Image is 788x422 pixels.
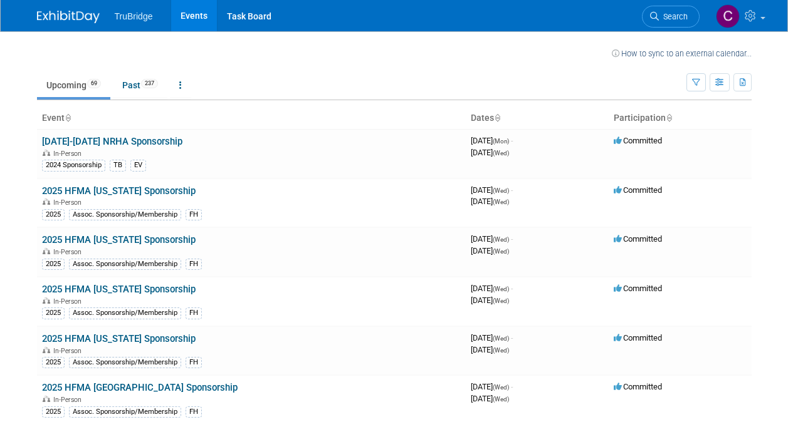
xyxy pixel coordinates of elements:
span: (Wed) [493,297,509,304]
span: (Wed) [493,286,509,292]
span: [DATE] [471,296,509,305]
a: Upcoming69 [37,73,110,97]
div: FH [186,357,202,368]
span: - [511,333,513,342]
span: In-Person [53,150,85,158]
div: FH [186,209,202,220]
a: 2025 HFMA [US_STATE] Sponsorship [42,333,196,344]
span: [DATE] [471,197,509,206]
span: Committed [614,234,662,244]
a: 2025 HFMA [US_STATE] Sponsorship [42,234,196,245]
span: [DATE] [471,394,509,403]
div: 2025 [42,307,65,319]
span: In-Person [53,297,85,306]
th: Event [37,108,466,129]
img: In-Person Event [43,347,50,353]
span: [DATE] [471,333,513,342]
img: In-Person Event [43,198,50,205]
span: (Wed) [493,236,509,243]
span: [DATE] [471,185,513,195]
div: FH [186,307,202,319]
a: Past237 [113,73,167,97]
span: [DATE] [471,148,509,157]
a: Sort by Participation Type [666,113,672,123]
div: TB [110,160,126,171]
div: Assoc. Sponsorship/Membership [69,209,181,220]
span: (Wed) [493,396,509,403]
span: [DATE] [471,246,509,255]
span: (Wed) [493,187,509,194]
div: Assoc. Sponsorship/Membership [69,259,181,270]
span: Committed [614,382,662,391]
a: [DATE]-[DATE] NRHA Sponsorship [42,136,182,147]
span: Search [659,12,688,21]
span: In-Person [53,396,85,404]
img: Craig Mills [716,4,740,28]
img: ExhibitDay [37,11,100,23]
div: 2025 [42,357,65,368]
span: In-Person [53,198,85,207]
span: In-Person [53,248,85,256]
a: How to sync to an external calendar... [612,49,752,58]
div: Assoc. Sponsorship/Membership [69,357,181,368]
span: (Wed) [493,335,509,342]
img: In-Person Event [43,297,50,304]
img: In-Person Event [43,150,50,156]
a: Sort by Event Name [65,113,71,123]
div: Assoc. Sponsorship/Membership [69,307,181,319]
a: Search [642,6,700,28]
span: - [511,234,513,244]
span: [DATE] [471,284,513,293]
span: [DATE] [471,345,509,354]
span: - [511,284,513,293]
div: FH [186,259,202,270]
img: In-Person Event [43,248,50,254]
div: 2024 Sponsorship [42,160,105,171]
div: 2025 [42,406,65,418]
span: In-Person [53,347,85,355]
span: - [511,185,513,195]
span: Committed [614,333,662,342]
span: TruBridge [115,11,153,21]
span: Committed [614,284,662,293]
span: (Wed) [493,347,509,354]
span: (Wed) [493,248,509,255]
th: Dates [466,108,609,129]
a: Sort by Start Date [494,113,500,123]
span: [DATE] [471,382,513,391]
a: 2025 HFMA [GEOGRAPHIC_DATA] Sponsorship [42,382,238,393]
a: 2025 HFMA [US_STATE] Sponsorship [42,284,196,295]
span: - [511,382,513,391]
span: 237 [141,79,158,88]
div: FH [186,406,202,418]
span: [DATE] [471,136,513,145]
div: 2025 [42,209,65,220]
span: [DATE] [471,234,513,244]
span: Committed [614,136,662,145]
span: - [511,136,513,145]
span: (Wed) [493,198,509,205]
span: Committed [614,185,662,195]
img: In-Person Event [43,396,50,402]
span: (Wed) [493,384,509,391]
span: 69 [87,79,101,88]
a: 2025 HFMA [US_STATE] Sponsorship [42,185,196,197]
div: EV [130,160,146,171]
div: Assoc. Sponsorship/Membership [69,406,181,418]
span: (Mon) [493,138,509,145]
div: 2025 [42,259,65,270]
span: (Wed) [493,150,509,157]
th: Participation [609,108,752,129]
